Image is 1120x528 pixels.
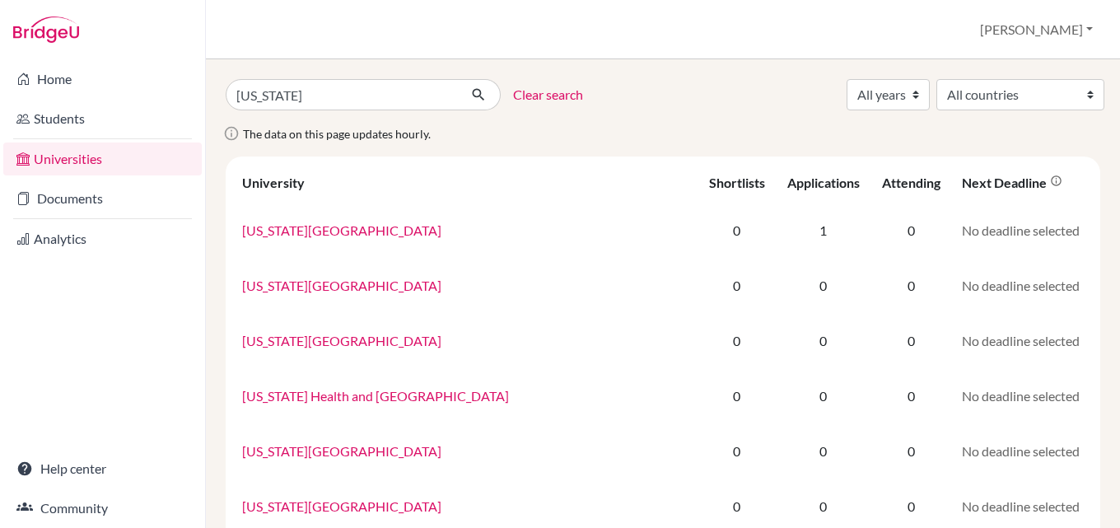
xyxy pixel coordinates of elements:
a: [US_STATE][GEOGRAPHIC_DATA] [242,333,441,348]
a: Help center [3,452,202,485]
a: Community [3,492,202,525]
a: Universities [3,143,202,175]
td: 0 [698,423,776,479]
a: [US_STATE][GEOGRAPHIC_DATA] [242,498,441,514]
div: Attending [882,175,940,190]
td: 0 [871,423,952,479]
span: No deadline selected [962,443,1080,459]
span: No deadline selected [962,278,1080,293]
span: No deadline selected [962,222,1080,238]
a: Home [3,63,202,96]
td: 0 [776,423,871,479]
a: [US_STATE][GEOGRAPHIC_DATA] [242,278,441,293]
td: 0 [776,313,871,368]
td: 0 [871,368,952,423]
td: 0 [698,203,776,258]
div: Applications [787,175,860,190]
input: Search all universities [226,79,458,110]
td: 0 [698,258,776,313]
div: Shortlists [709,175,765,190]
a: [US_STATE][GEOGRAPHIC_DATA] [242,443,441,459]
th: University [232,163,698,203]
td: 1 [776,203,871,258]
td: 0 [698,313,776,368]
img: Bridge-U [13,16,79,43]
td: 0 [698,368,776,423]
button: [PERSON_NAME] [973,14,1100,45]
a: Students [3,102,202,135]
a: Clear search [513,85,583,105]
div: Next deadline [962,175,1062,190]
a: Analytics [3,222,202,255]
span: No deadline selected [962,498,1080,514]
span: The data on this page updates hourly. [243,127,431,141]
a: Documents [3,182,202,215]
td: 0 [871,203,952,258]
td: 0 [776,368,871,423]
span: No deadline selected [962,388,1080,404]
span: No deadline selected [962,333,1080,348]
a: [US_STATE] Health and [GEOGRAPHIC_DATA] [242,388,509,404]
td: 0 [871,258,952,313]
td: 0 [776,258,871,313]
a: [US_STATE][GEOGRAPHIC_DATA] [242,222,441,238]
td: 0 [871,313,952,368]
